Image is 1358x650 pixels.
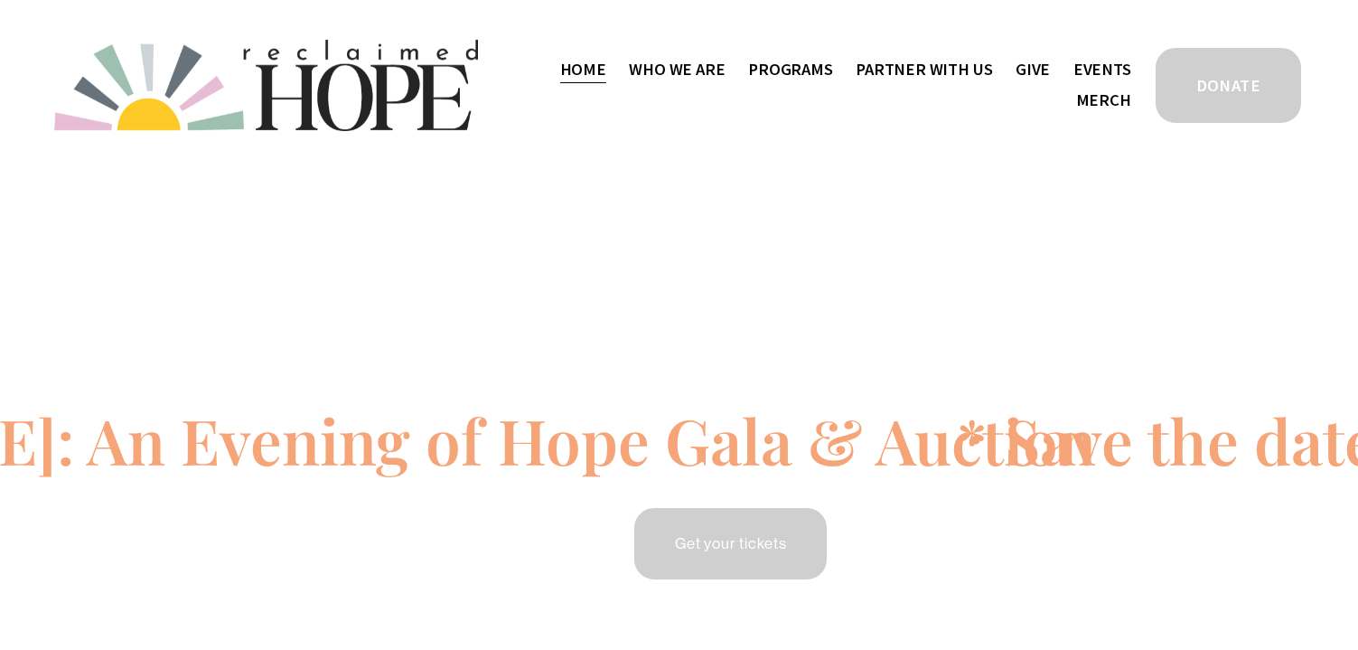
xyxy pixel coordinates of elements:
a: folder dropdown [748,55,833,85]
a: Give [1016,55,1050,85]
span: Partner With Us [856,56,992,83]
span: Who We Are [629,56,725,83]
span: Programs [748,56,833,83]
a: Get your tickets [632,505,829,582]
a: folder dropdown [856,55,992,85]
a: Merch [1076,85,1131,115]
a: Home [560,55,606,85]
a: folder dropdown [629,55,725,85]
a: DONATE [1153,45,1304,126]
a: Events [1073,55,1131,85]
img: Reclaimed Hope Initiative [54,40,478,131]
